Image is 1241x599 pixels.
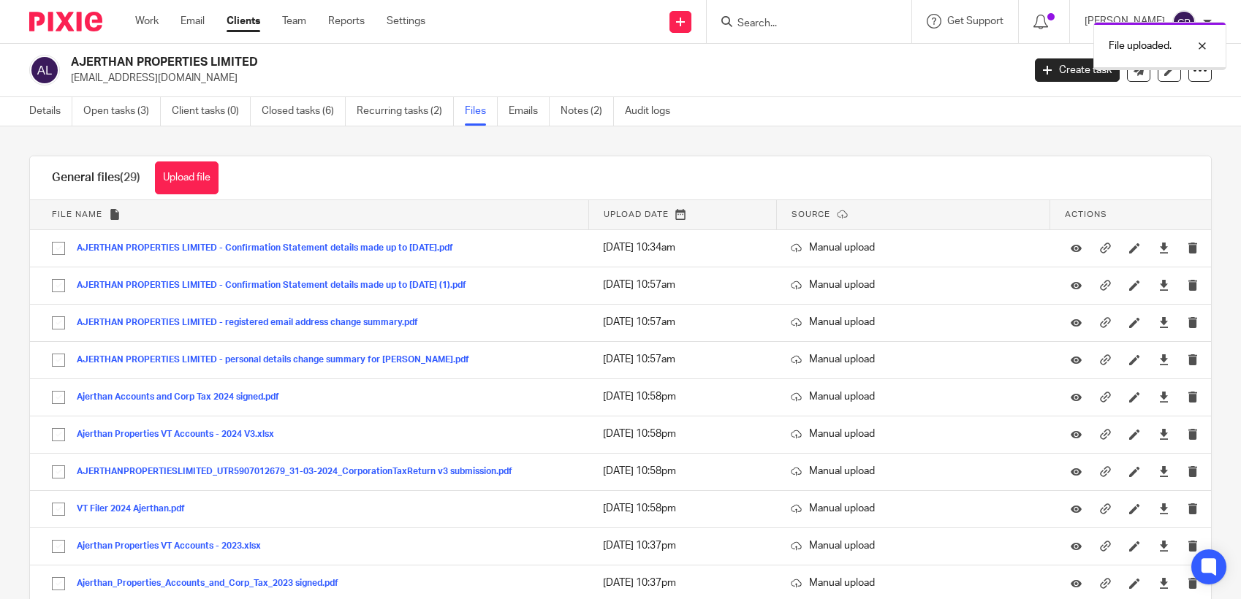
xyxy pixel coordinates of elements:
a: Audit logs [625,97,681,126]
a: Email [181,14,205,28]
input: Select [45,346,72,374]
input: Select [45,384,72,411]
a: Download [1158,389,1169,404]
p: [DATE] 10:58pm [603,464,762,478]
a: Download [1158,315,1169,329]
input: Select [45,234,72,262]
p: [DATE] 10:37pm [603,576,762,590]
img: Pixie [29,12,102,31]
input: Select [45,272,72,299]
span: Actions [1065,210,1107,218]
p: File uploaded. [1109,39,1172,53]
button: Ajerthan Accounts and Corp Tax 2024 signed.pdf [77,392,290,402]
a: Settings [387,14,425,28]
p: [DATE] 10:58pm [603,389,762,404]
button: AJERTHAN PROPERTIES LIMITED - Confirmation Statement details made up to [DATE].pdf [77,243,464,253]
a: Download [1158,576,1169,590]
button: AJERTHAN PROPERTIES LIMITED - Confirmation Statement details made up to [DATE] (1).pdf [77,281,477,291]
p: [DATE] 10:58pm [603,427,762,441]
input: Select [45,570,72,598]
p: Manual upload [791,538,1036,553]
a: Recurring tasks (2) [357,97,454,126]
p: Manual upload [791,240,1036,255]
img: svg%3E [1172,10,1196,34]
p: Manual upload [791,576,1036,590]
a: Download [1158,352,1169,367]
a: Create task [1035,58,1120,82]
p: [DATE] 10:58pm [603,501,762,516]
span: (29) [120,172,140,183]
span: Upload date [604,210,669,218]
a: Download [1158,501,1169,516]
p: Manual upload [791,464,1036,478]
button: AJERTHAN PROPERTIES LIMITED - personal details change summary for [PERSON_NAME].pdf [77,355,480,365]
a: Download [1158,427,1169,441]
a: Emails [509,97,550,126]
input: Select [45,309,72,337]
p: [EMAIL_ADDRESS][DOMAIN_NAME] [71,71,1013,85]
a: Download [1158,538,1169,553]
h1: General files [52,170,140,186]
a: Closed tasks (6) [262,97,346,126]
a: Download [1158,278,1169,292]
p: Manual upload [791,278,1036,292]
p: [DATE] 10:57am [603,278,762,292]
p: [DATE] 10:57am [603,315,762,329]
p: Manual upload [791,315,1036,329]
a: Details [29,97,72,126]
p: Manual upload [791,427,1036,441]
p: [DATE] 10:57am [603,352,762,367]
p: Manual upload [791,389,1036,404]
button: Ajerthan_Properties_Accounts_and_Corp_Tax_2023 signed.pdf [77,579,349,589]
input: Select [45,458,72,486]
button: VT Filer 2024 Ajerthan.pdf [77,504,196,514]
p: Manual upload [791,501,1036,516]
a: Open tasks (3) [83,97,161,126]
a: Download [1158,464,1169,478]
a: Team [282,14,306,28]
p: Manual upload [791,352,1036,367]
a: Files [465,97,498,126]
input: Select [45,495,72,523]
input: Select [45,533,72,560]
span: File name [52,210,102,218]
button: Ajerthan Properties VT Accounts - 2023.xlsx [77,541,272,552]
img: svg%3E [29,55,60,85]
button: Upload file [155,161,219,194]
button: Ajerthan Properties VT Accounts - 2024 V3.xlsx [77,430,285,440]
a: Reports [328,14,365,28]
a: Clients [227,14,260,28]
button: AJERTHANPROPERTIESLIMITED_UTR5907012679_31-03-2024_CorporationTaxReturn v3 submission.pdf [77,467,523,477]
a: Notes (2) [561,97,614,126]
a: Work [135,14,159,28]
h2: AJERTHAN PROPERTIES LIMITED [71,55,824,70]
a: Download [1158,240,1169,255]
span: Source [792,210,830,218]
button: AJERTHAN PROPERTIES LIMITED - registered email address change summary.pdf [77,318,429,328]
input: Select [45,421,72,449]
p: [DATE] 10:37pm [603,538,762,553]
p: [DATE] 10:34am [603,240,762,255]
a: Client tasks (0) [172,97,251,126]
